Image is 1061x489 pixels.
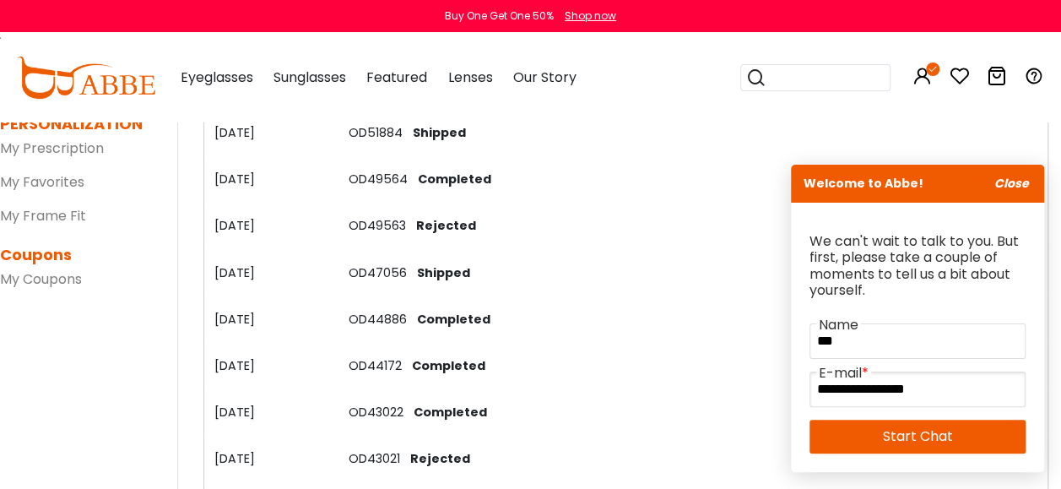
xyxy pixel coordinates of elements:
div: Shop now [565,8,616,24]
span: Featured [366,68,427,87]
span: Our Story [512,68,576,87]
a: OD47056 [349,264,407,281]
span: Rejected [403,450,470,467]
span: Shipped [410,264,470,281]
th: [DATE] [203,203,338,249]
th: [DATE] [203,249,338,296]
a: OD43021 [349,450,400,467]
span: Completed [405,357,485,374]
span: Completed [411,171,491,187]
span: Rejected [409,217,476,234]
span: Completed [407,404,487,421]
a: Shop now [556,8,616,23]
span: Lenses [447,68,492,87]
a: OD43022 [349,404,403,421]
img: abbeglasses.com [17,57,155,99]
p: We can't wait to talk to you. But first, please take a couple of moments to tell us a bit about y... [809,233,1026,298]
th: [DATE] [203,389,338,436]
th: [DATE] [203,342,338,388]
th: [DATE] [203,109,338,155]
span: Completed [410,311,490,328]
a: OD44886 [349,311,407,328]
th: [DATE] [203,436,338,482]
p: Welcome to Abbe! [791,165,1044,203]
label: E-mail [816,363,871,383]
span: Eyeglasses [181,68,253,87]
a: OD51884 [349,124,403,141]
a: OD49564 [349,171,408,187]
th: [DATE] [203,296,338,342]
i: Close [994,175,1029,192]
a: Start Chat [809,420,1026,454]
span: Sunglasses [273,68,346,87]
div: Buy One Get One 50% [445,8,554,24]
span: Shipped [406,124,466,141]
th: [DATE] [203,156,338,203]
a: OD44172 [349,357,402,374]
label: Name [816,315,861,335]
a: OD49563 [349,217,406,234]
